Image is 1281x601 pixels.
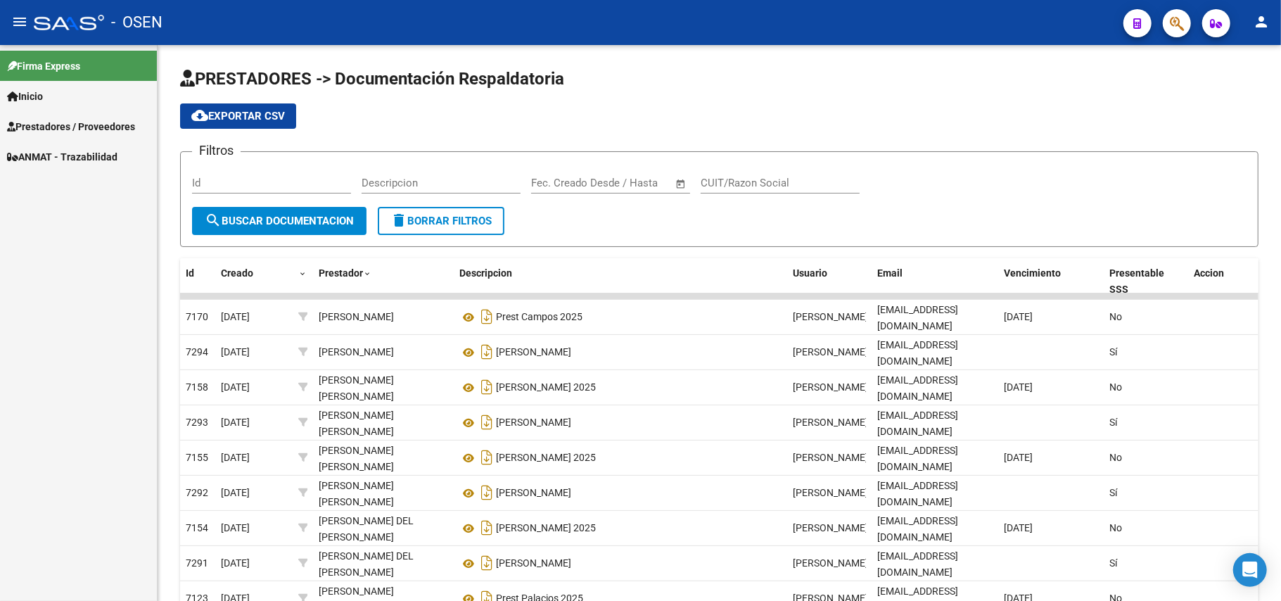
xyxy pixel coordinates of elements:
datatable-header-cell: Vencimiento [998,258,1104,305]
span: Borrar Filtros [390,215,492,227]
span: 7291 [186,557,208,569]
div: [PERSON_NAME] DEL [PERSON_NAME] [319,513,448,545]
span: [PERSON_NAME] [793,381,868,393]
datatable-header-cell: Usuario [787,258,872,305]
mat-icon: cloud_download [191,107,208,124]
button: Buscar Documentacion [192,207,367,235]
i: Descargar documento [478,305,496,328]
input: Fecha inicio [531,177,588,189]
i: Descargar documento [478,376,496,398]
mat-icon: person [1253,13,1270,30]
span: [DATE] [1004,381,1033,393]
span: Prestadores / Proveedores [7,119,135,134]
span: [DATE] [221,346,250,358]
span: [DATE] [221,311,250,322]
mat-icon: delete [390,212,407,229]
span: [PERSON_NAME] 2025 [496,523,596,534]
span: [EMAIL_ADDRESS][DOMAIN_NAME] [877,304,958,331]
div: [PERSON_NAME] [PERSON_NAME] [PERSON_NAME] [319,407,448,455]
span: [DATE] [221,381,250,393]
span: [EMAIL_ADDRESS][DOMAIN_NAME] [877,410,958,437]
span: [PERSON_NAME] [793,417,868,428]
span: Sí [1109,557,1117,569]
mat-icon: search [205,212,222,229]
span: Vencimiento [1004,267,1061,279]
span: [PERSON_NAME] [496,347,571,358]
span: Exportar CSV [191,110,285,122]
span: No [1109,522,1122,533]
span: [PERSON_NAME] [793,487,868,498]
span: [EMAIL_ADDRESS][DOMAIN_NAME] [877,550,958,578]
span: [PERSON_NAME] [793,557,868,569]
button: Open calendar [673,176,689,192]
i: Descargar documento [478,411,496,434]
mat-icon: menu [11,13,28,30]
span: 7158 [186,381,208,393]
input: Fecha fin [601,177,669,189]
span: [DATE] [221,417,250,428]
span: [DATE] [221,452,250,463]
button: Exportar CSV [180,103,296,129]
span: [EMAIL_ADDRESS][DOMAIN_NAME] [877,445,958,472]
span: [DATE] [1004,522,1033,533]
span: Creado [221,267,253,279]
div: [PERSON_NAME] [PERSON_NAME] [319,478,448,510]
span: No [1109,311,1122,322]
span: - OSEN [111,7,162,38]
datatable-header-cell: Id [180,258,215,305]
i: Descargar documento [478,341,496,363]
span: [PERSON_NAME] [496,558,571,569]
i: Descargar documento [478,552,496,574]
datatable-header-cell: Email [872,258,998,305]
span: 7294 [186,346,208,358]
span: PRESTADORES -> Documentación Respaldatoria [180,69,564,89]
datatable-header-cell: Prestador [313,258,454,305]
span: Id [186,267,194,279]
span: 7154 [186,522,208,533]
button: Borrar Filtros [378,207,504,235]
span: [EMAIL_ADDRESS][DOMAIN_NAME] [877,339,958,367]
span: [PERSON_NAME] [496,488,571,499]
span: Prest Campos 2025 [496,312,582,323]
span: Presentable SSS [1109,267,1164,295]
div: [PERSON_NAME] [319,309,394,325]
span: 7293 [186,417,208,428]
h3: Filtros [192,141,241,160]
span: [PERSON_NAME] [793,346,868,358]
span: Sí [1109,417,1117,428]
span: Accion [1194,267,1224,279]
span: [PERSON_NAME] [793,522,868,533]
span: 7155 [186,452,208,463]
span: 7292 [186,487,208,498]
span: [DATE] [221,522,250,533]
i: Descargar documento [478,446,496,469]
span: Prestador [319,267,363,279]
span: Firma Express [7,58,80,74]
span: No [1109,452,1122,463]
span: [EMAIL_ADDRESS][DOMAIN_NAME] [877,480,958,507]
span: [PERSON_NAME] 2025 [496,453,596,464]
span: Sí [1109,346,1117,358]
span: Usuario [793,267,827,279]
span: [DATE] [1004,452,1033,463]
div: [PERSON_NAME] DEL [PERSON_NAME] [319,548,448,581]
span: [DATE] [1004,311,1033,322]
span: ANMAT - Trazabilidad [7,149,117,165]
span: [PERSON_NAME] 2025 [496,382,596,393]
datatable-header-cell: Creado [215,258,293,305]
div: [PERSON_NAME] [319,344,394,360]
datatable-header-cell: Descripcion [454,258,787,305]
datatable-header-cell: Accion [1188,258,1258,305]
span: [EMAIL_ADDRESS][DOMAIN_NAME] [877,374,958,402]
span: Sí [1109,487,1117,498]
span: No [1109,381,1122,393]
span: [PERSON_NAME] [793,452,868,463]
span: [PERSON_NAME] [793,311,868,322]
span: Inicio [7,89,43,104]
i: Descargar documento [478,481,496,504]
span: [EMAIL_ADDRESS][DOMAIN_NAME] [877,515,958,543]
span: [PERSON_NAME] [496,417,571,429]
div: [PERSON_NAME] [PERSON_NAME] [319,443,448,475]
span: 7170 [186,311,208,322]
span: Descripcion [459,267,512,279]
